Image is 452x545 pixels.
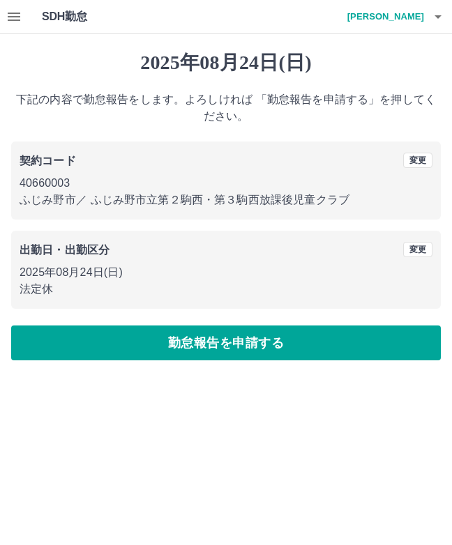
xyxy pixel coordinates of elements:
[20,281,432,298] p: 法定休
[20,192,432,208] p: ふじみ野市 ／ ふじみ野市立第２駒西・第３駒西放課後児童クラブ
[20,155,76,167] b: 契約コード
[20,244,110,256] b: 出勤日・出勤区分
[11,91,441,125] p: 下記の内容で勤怠報告をします。よろしければ 「勤怠報告を申請する」を押してください。
[403,242,432,257] button: 変更
[20,264,432,281] p: 2025年08月24日(日)
[11,51,441,75] h1: 2025年08月24日(日)
[20,175,432,192] p: 40660003
[403,153,432,168] button: 変更
[11,325,441,360] button: 勤怠報告を申請する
